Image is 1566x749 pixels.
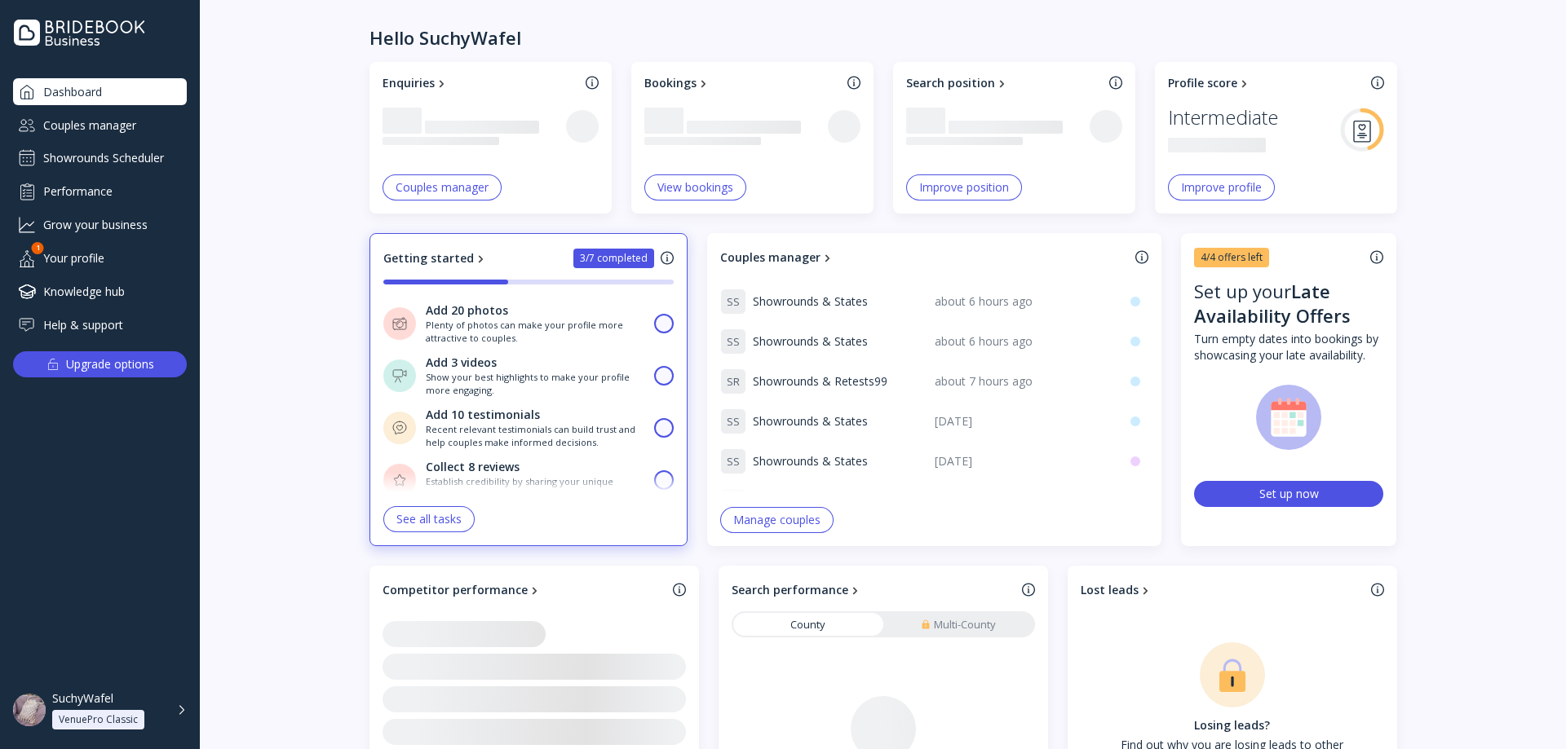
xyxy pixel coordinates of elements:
[1168,102,1278,133] div: Intermediate
[426,319,645,344] div: Plenty of photos can make your profile more attractive to couples.
[1181,181,1262,194] div: Improve profile
[426,423,645,448] div: Recent relevant testimonials can build trust and help couples make informed decisions.
[396,513,462,526] div: See all tasks
[720,249,821,266] div: Couples manager
[13,145,187,171] a: Showrounds Scheduler
[919,181,1009,194] div: Improve position
[935,333,1110,350] div: about 6 hours ago
[935,373,1110,390] div: about 7 hours ago
[13,278,187,305] a: Knowledge hub
[426,407,540,423] div: Add 10 testimonials
[720,289,746,315] div: S S
[1194,481,1383,507] button: Set up now
[733,613,883,636] a: County
[720,507,834,533] button: Manage couples
[383,582,528,598] div: Competitor performance
[66,353,154,376] div: Upgrade options
[733,513,821,527] div: Manage couples
[1484,671,1566,749] iframe: Chat Widget
[935,493,1110,509] div: [DATE]
[426,459,520,475] div: Collect 8 reviews
[383,174,502,200] button: Couples manager
[1194,279,1383,331] div: Set up your
[383,75,435,91] div: Enquiries
[13,351,187,377] button: Upgrade options
[426,302,508,319] div: Add 20 photos
[935,453,1110,469] div: [DATE]
[13,245,187,271] a: Your profile1
[906,75,995,91] div: Search position
[396,181,489,194] div: Couples manager
[935,293,1110,310] div: about 6 hours ago
[1168,75,1365,91] a: Profile score
[935,413,1110,430] div: [DATE]
[383,582,666,598] a: Competitor performance
[657,181,733,194] div: View bookings
[644,75,841,91] a: Bookings
[1168,75,1237,91] div: Profile score
[426,475,645,500] div: Establish credibility by sharing your unique review URL with couples.
[906,174,1022,200] button: Improve position
[13,694,46,726] img: dpr=1,fit=cover,g=face,w=48,h=48
[13,78,187,105] a: Dashboard
[753,493,868,509] span: Showrounds & States
[1194,279,1351,328] div: Late Availability Offers
[921,617,996,632] div: Multi-County
[753,373,887,390] span: Showrounds & Retests99
[720,408,746,434] div: S S
[13,311,187,338] a: Help & support
[13,211,187,238] a: Grow your business
[732,582,848,598] div: Search performance
[59,713,138,726] div: VenuePro Classic
[13,245,187,271] div: Your profile
[1081,582,1139,598] div: Lost leads
[383,506,475,532] button: See all tasks
[383,250,488,267] a: Getting started
[1201,250,1263,264] div: 4/4 offers left
[369,26,521,49] div: Hello SuchyWafel
[753,293,868,310] span: Showrounds & States
[383,75,579,91] a: Enquiries
[426,371,645,396] div: Show your best highlights to make your profile more engaging.
[720,488,746,514] div: S S
[644,174,746,200] button: View bookings
[720,368,746,394] div: S R
[753,413,868,430] span: Showrounds & States
[52,691,113,706] div: SuchyWafel
[1194,331,1383,363] div: Turn empty dates into bookings by showcasing your late availability.
[1168,174,1275,200] button: Improve profile
[753,453,868,469] span: Showrounds & States
[906,75,1103,91] a: Search position
[13,178,187,205] a: Performance
[753,333,868,350] span: Showrounds & States
[426,355,497,371] div: Add 3 videos
[383,250,474,267] div: Getting started
[580,252,648,265] div: 3/7 completed
[1081,582,1365,598] a: Lost leads
[644,75,697,91] div: Bookings
[13,112,187,139] a: Couples manager
[720,448,746,474] div: S S
[1259,486,1319,501] div: Set up now
[32,242,44,254] div: 1
[720,328,746,355] div: S S
[732,582,1015,598] a: Search performance
[720,249,1129,266] a: Couples manager
[1110,717,1355,734] div: Losing leads?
